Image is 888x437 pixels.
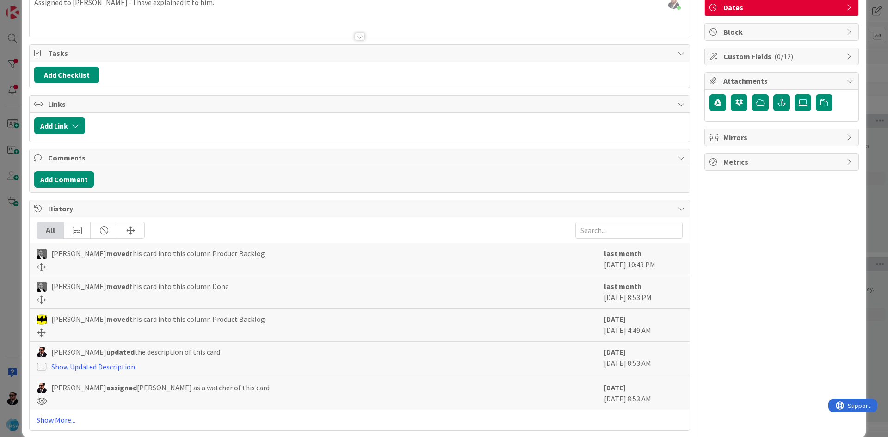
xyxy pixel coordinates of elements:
a: Show More... [37,414,683,425]
span: Links [48,98,673,110]
span: Tasks [48,48,673,59]
span: Dates [723,2,842,13]
span: Mirrors [723,132,842,143]
button: Add Comment [34,171,94,188]
b: moved [106,282,129,291]
span: History [48,203,673,214]
img: RA [37,249,47,259]
b: [DATE] [604,314,626,324]
span: [PERSON_NAME] this card into this column Product Backlog [51,314,265,325]
div: All [37,222,64,238]
span: [PERSON_NAME] the description of this card [51,346,220,357]
button: Add Checklist [34,67,99,83]
span: ( 0/12 ) [774,52,793,61]
img: AC [37,347,47,357]
span: Support [19,1,42,12]
span: Metrics [723,156,842,167]
b: last month [604,282,641,291]
div: [DATE] 8:53 AM [604,346,683,372]
span: [PERSON_NAME] this card into this column Product Backlog [51,248,265,259]
b: [DATE] [604,347,626,357]
div: [DATE] 8:53 PM [604,281,683,304]
span: Comments [48,152,673,163]
span: Attachments [723,75,842,86]
button: Add Link [34,117,85,134]
span: Block [723,26,842,37]
a: Show Updated Description [51,362,135,371]
div: [DATE] 8:53 AM [604,382,683,405]
b: moved [106,249,129,258]
b: moved [106,314,129,324]
img: RA [37,282,47,292]
img: AC [37,314,47,325]
b: assigned [106,383,137,392]
span: [PERSON_NAME] [PERSON_NAME] as a watcher of this card [51,382,270,393]
img: AC [37,383,47,393]
input: Search... [575,222,683,239]
div: [DATE] 4:49 AM [604,314,683,337]
b: [DATE] [604,383,626,392]
span: [PERSON_NAME] this card into this column Done [51,281,229,292]
b: updated [106,347,135,357]
span: Custom Fields [723,51,842,62]
div: [DATE] 10:43 PM [604,248,683,271]
b: last month [604,249,641,258]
